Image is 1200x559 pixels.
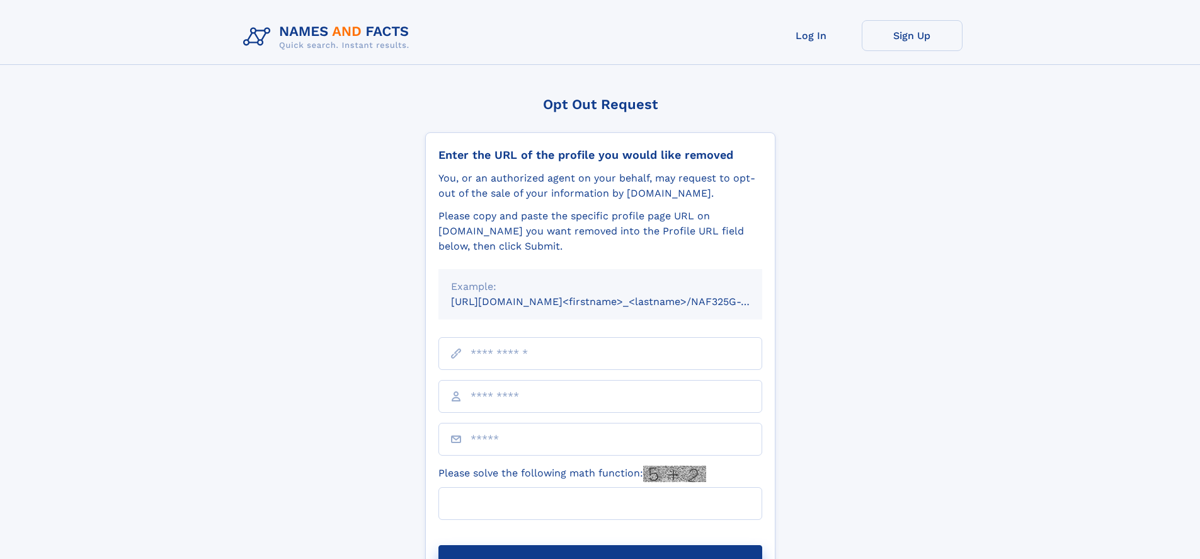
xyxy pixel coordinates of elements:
[238,20,420,54] img: Logo Names and Facts
[438,148,762,162] div: Enter the URL of the profile you would like removed
[451,296,786,308] small: [URL][DOMAIN_NAME]<firstname>_<lastname>/NAF325G-xxxxxxxx
[438,171,762,201] div: You, or an authorized agent on your behalf, may request to opt-out of the sale of your informatio...
[451,279,750,294] div: Example:
[438,466,706,482] label: Please solve the following math function:
[425,96,775,112] div: Opt Out Request
[438,209,762,254] div: Please copy and paste the specific profile page URL on [DOMAIN_NAME] you want removed into the Pr...
[761,20,862,51] a: Log In
[862,20,963,51] a: Sign Up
